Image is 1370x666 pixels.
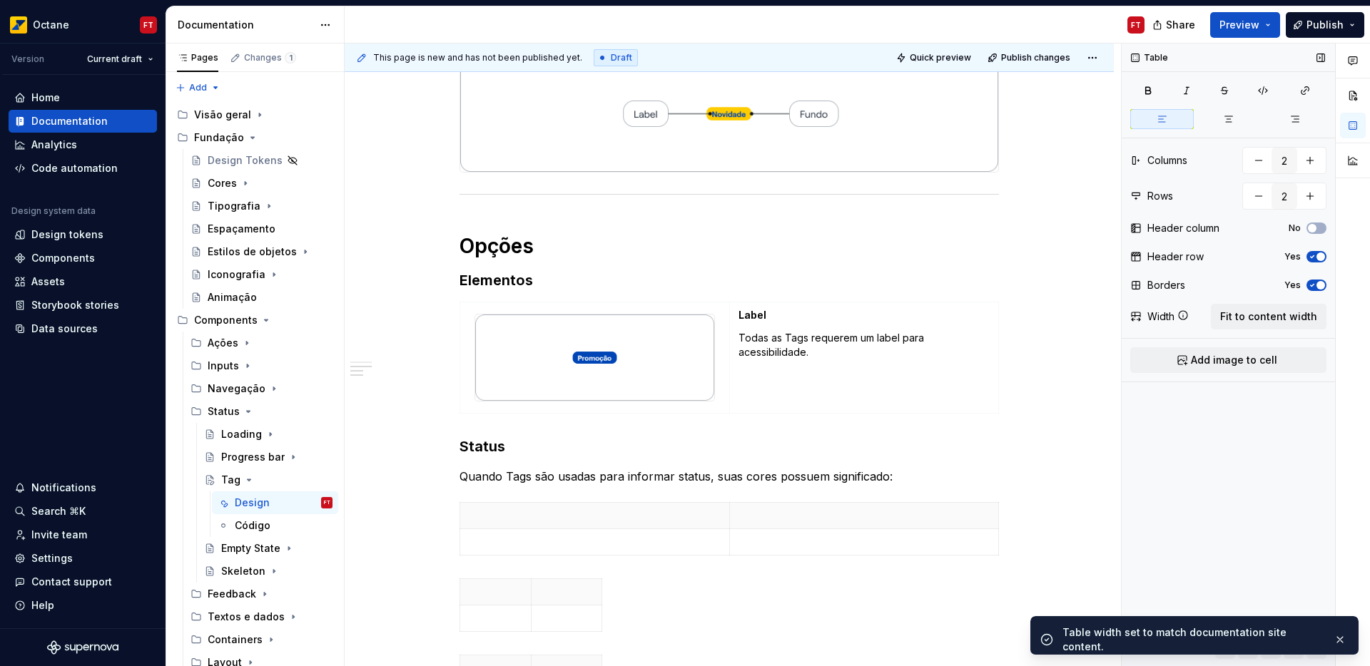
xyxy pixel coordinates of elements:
[1147,153,1187,168] div: Columns
[185,354,338,377] div: Inputs
[208,632,263,647] div: Containers
[31,91,60,105] div: Home
[208,336,238,350] div: Ações
[208,610,285,624] div: Textos e dados
[198,560,338,583] a: Skeleton
[1210,12,1280,38] button: Preview
[221,427,262,441] div: Loading
[189,82,207,93] span: Add
[185,195,338,217] a: Tipografia
[212,491,338,514] a: DesignFT
[185,377,338,400] div: Navegação
[9,317,157,340] a: Data sources
[185,400,338,423] div: Status
[221,541,280,555] div: Empty State
[198,446,338,468] a: Progress bar
[892,48,978,68] button: Quick preview
[9,594,157,617] button: Help
[208,222,275,236] div: Espaçamento
[10,16,27,34] img: e8093afa-4b23-4413-bf51-00cde92dbd3f.png
[1191,353,1277,367] span: Add image to cell
[1147,250,1204,264] div: Header row
[9,500,157,523] button: Search ⌘K
[185,240,338,263] a: Estilos de objetos
[171,78,225,98] button: Add
[185,286,338,309] a: Animação
[198,423,338,446] a: Loading
[178,18,313,32] div: Documentation
[1147,189,1173,203] div: Rows
[373,52,582,63] span: This page is new and has not been published yet.
[9,157,157,180] a: Code automation
[1147,221,1219,235] div: Header column
[9,270,157,293] a: Assets
[9,294,157,317] a: Storybook stories
[31,551,73,565] div: Settings
[1131,19,1141,31] div: FT
[185,149,338,172] a: Design Tokens
[460,270,999,290] h3: Elementos
[185,628,338,651] div: Containers
[185,583,338,605] div: Feedback
[1062,625,1322,654] div: Table width set to match documentation site content.
[1147,278,1185,292] div: Borders
[235,496,270,510] div: Design
[31,251,95,265] div: Components
[31,575,112,589] div: Contact support
[208,587,256,601] div: Feedback
[1219,18,1259,32] span: Preview
[208,153,283,168] div: Design Tokens
[47,640,118,655] svg: Supernova Logo
[31,322,98,336] div: Data sources
[1001,52,1070,63] span: Publish changes
[177,52,218,63] div: Pages
[31,227,103,242] div: Design tokens
[1145,12,1204,38] button: Share
[460,436,999,456] h3: Status
[31,138,77,152] div: Analytics
[208,359,239,373] div: Inputs
[910,52,971,63] span: Quick preview
[194,313,258,327] div: Components
[212,514,338,537] a: Código
[9,223,157,246] a: Design tokens
[185,605,338,628] div: Textos e dados
[208,199,260,213] div: Tipografia
[9,110,157,133] a: Documentation
[31,528,87,542] div: Invite team
[1220,309,1317,324] span: Fit to content width
[194,108,251,122] div: Visão geral
[198,468,338,491] a: Tag
[460,56,998,172] img: a35698e5-9536-4644-9cd0-c6b8da50a60a.png
[1284,251,1301,262] label: Yes
[983,48,1077,68] button: Publish changes
[9,476,157,499] button: Notifications
[1289,222,1301,234] label: No
[739,331,990,359] p: Todas as Tags requerem um label para acessibilidade.
[285,52,296,63] span: 1
[1211,304,1326,329] button: Fit to content width
[1130,347,1326,373] button: Add image to cell
[1166,18,1195,32] span: Share
[1286,12,1364,38] button: Publish
[1147,309,1174,324] div: Width
[31,504,86,518] div: Search ⌘K
[185,263,338,286] a: Iconografia
[31,298,119,312] div: Storybook stories
[475,314,714,401] img: 0a89a7b0-d4fb-43fb-8404-e8b08c97a860.png
[208,176,237,190] div: Cores
[33,18,69,32] div: Octane
[185,332,338,354] div: Ações
[9,523,157,546] a: Invite team
[208,381,265,396] div: Navegação
[87,53,142,65] span: Current draft
[9,133,157,156] a: Analytics
[185,172,338,195] a: Cores
[31,114,108,128] div: Documentation
[221,450,285,464] div: Progress bar
[1306,18,1344,32] span: Publish
[171,126,338,149] div: Fundação
[194,130,244,145] div: Fundação
[739,309,766,321] strong: Label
